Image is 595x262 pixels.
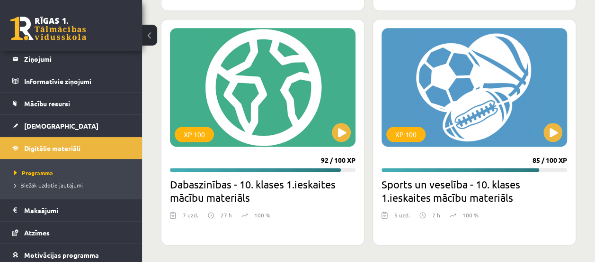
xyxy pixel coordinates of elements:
legend: Informatīvie ziņojumi [24,70,130,92]
h2: Sports un veselība - 10. klases 1.ieskaites mācību materiāls [382,178,567,204]
a: [DEMOGRAPHIC_DATA] [12,115,130,137]
div: 5 uzd. [394,211,410,225]
a: Rīgas 1. Tālmācības vidusskola [10,17,86,40]
h2: Dabaszinības - 10. klases 1.ieskaites mācību materiāls [170,178,355,204]
span: Programma [14,169,53,177]
p: 7 h [432,211,440,219]
a: Digitālie materiāli [12,137,130,159]
p: 100 % [462,211,479,219]
div: XP 100 [386,127,426,142]
span: [DEMOGRAPHIC_DATA] [24,122,98,130]
a: Atzīmes [12,222,130,243]
a: Informatīvie ziņojumi [12,70,130,92]
a: Programma [14,168,133,177]
legend: Maksājumi [24,199,130,221]
div: 7 uzd. [183,211,198,225]
a: Ziņojumi [12,48,130,70]
span: Mācību resursi [24,99,70,108]
div: XP 100 [175,127,214,142]
a: Biežāk uzdotie jautājumi [14,181,133,189]
p: 100 % [254,211,270,219]
a: Mācību resursi [12,93,130,114]
span: Biežāk uzdotie jautājumi [14,181,83,189]
span: Digitālie materiāli [24,144,80,152]
legend: Ziņojumi [24,48,130,70]
span: Motivācijas programma [24,251,99,259]
a: Maksājumi [12,199,130,221]
p: 27 h [221,211,232,219]
span: Atzīmes [24,228,50,237]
